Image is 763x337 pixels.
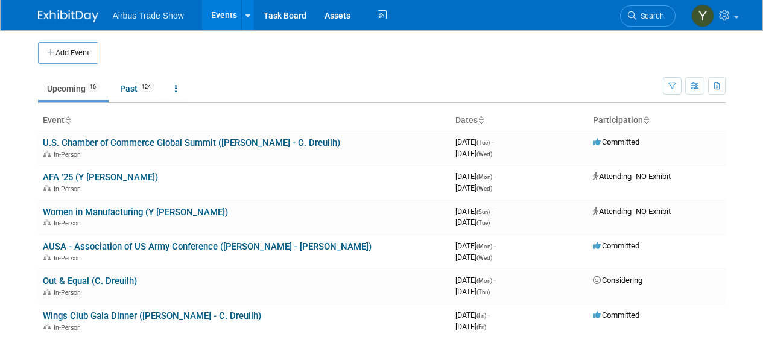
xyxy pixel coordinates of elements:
span: (Wed) [476,151,492,157]
span: (Fri) [476,324,486,330]
span: In-Person [54,254,84,262]
img: In-Person Event [43,324,51,330]
span: (Mon) [476,174,492,180]
span: [DATE] [455,137,493,146]
span: [DATE] [455,207,493,216]
span: (Sun) [476,209,490,215]
a: Sort by Event Name [65,115,71,125]
span: [DATE] [455,241,496,250]
span: In-Person [54,151,84,159]
span: [DATE] [455,149,492,158]
span: In-Person [54,219,84,227]
a: Out & Equal (C. Dreuilh) [43,276,137,286]
span: - [494,172,496,181]
a: Sort by Start Date [478,115,484,125]
img: In-Person Event [43,289,51,295]
img: In-Person Event [43,219,51,225]
span: Committed [593,310,639,320]
a: Sort by Participation Type [643,115,649,125]
span: Search [636,11,664,20]
span: Attending- NO Exhibit [593,172,671,181]
span: - [492,137,493,146]
button: Add Event [38,42,98,64]
a: U.S. Chamber of Commerce Global Summit ([PERSON_NAME] - C. Dreuilh) [43,137,340,148]
span: Considering [593,276,642,285]
a: Past124 [111,77,163,100]
span: Attending- NO Exhibit [593,207,671,216]
span: - [488,310,490,320]
span: (Tue) [476,219,490,226]
span: (Wed) [476,185,492,192]
th: Participation [588,110,726,131]
span: In-Person [54,289,84,297]
span: In-Person [54,324,84,332]
span: (Fri) [476,312,486,319]
span: (Thu) [476,289,490,295]
span: (Mon) [476,277,492,284]
th: Event [38,110,451,131]
span: [DATE] [455,287,490,296]
span: (Tue) [476,139,490,146]
img: In-Person Event [43,254,51,260]
a: Search [620,5,676,27]
a: AUSA - Association of US Army Conference ([PERSON_NAME] - [PERSON_NAME]) [43,241,372,252]
th: Dates [451,110,588,131]
a: AFA '25 (Y [PERSON_NAME]) [43,172,158,183]
span: Airbus Trade Show [113,11,184,20]
span: (Mon) [476,243,492,250]
img: ExhibitDay [38,10,98,22]
img: Yolanda Bauza [691,4,714,27]
span: [DATE] [455,276,496,285]
span: (Wed) [476,254,492,261]
a: Women in Manufacturing (Y [PERSON_NAME]) [43,207,228,218]
span: [DATE] [455,253,492,262]
span: [DATE] [455,172,496,181]
span: Committed [593,241,639,250]
span: 16 [86,83,100,92]
img: In-Person Event [43,151,51,157]
span: 124 [138,83,154,92]
span: Committed [593,137,639,146]
span: [DATE] [455,183,492,192]
span: - [492,207,493,216]
span: [DATE] [455,310,490,320]
span: - [494,241,496,250]
a: Wings Club Gala Dinner ([PERSON_NAME] - C. Dreuilh) [43,310,261,321]
span: [DATE] [455,218,490,227]
span: [DATE] [455,322,486,331]
span: - [494,276,496,285]
a: Upcoming16 [38,77,109,100]
span: In-Person [54,185,84,193]
img: In-Person Event [43,185,51,191]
